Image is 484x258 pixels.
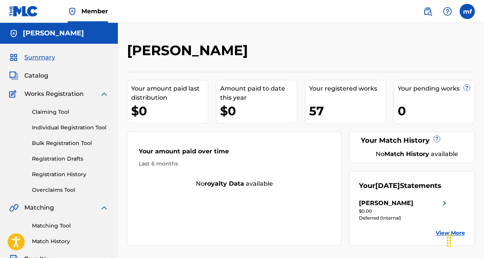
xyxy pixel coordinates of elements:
div: No available [127,179,341,188]
span: Summary [24,53,55,62]
span: Works Registration [24,89,84,99]
div: 0 [398,102,474,119]
img: MLC Logo [9,6,38,17]
div: Deferred (Internal) [359,215,449,221]
img: expand [100,203,109,212]
div: Your Match History [359,135,465,146]
a: Claiming Tool [32,108,109,116]
a: CatalogCatalog [9,71,48,80]
a: Overclaims Tool [32,186,109,194]
div: Amount paid to date this year [220,84,297,102]
a: Match History [32,237,109,245]
a: Registration Drafts [32,155,109,163]
img: Top Rightsholder [68,7,77,16]
a: View More [436,229,465,237]
iframe: Resource Center [463,157,484,218]
strong: Match History [384,150,429,158]
img: expand [100,89,109,99]
img: help [443,7,452,16]
h2: [PERSON_NAME] [127,42,252,59]
div: Your pending works [398,84,474,93]
div: Your amount paid over time [139,147,330,160]
a: Registration History [32,170,109,178]
div: Your registered works [309,84,386,93]
img: Accounts [9,29,18,38]
span: ? [464,84,470,91]
a: Matching Tool [32,222,109,230]
div: $0 [220,102,297,119]
img: Matching [9,203,19,212]
div: Your amount paid last distribution [131,84,208,102]
div: $0.00 [359,208,449,215]
strong: royalty data [205,180,244,187]
a: Bulk Registration Tool [32,139,109,147]
div: [PERSON_NAME] [359,199,413,208]
span: Catalog [24,71,48,80]
a: Public Search [420,4,435,19]
h5: machiavelli ferguson [23,29,84,38]
div: Drag [443,229,455,252]
div: User Menu [460,4,475,19]
img: Catalog [9,71,18,80]
img: Works Registration [9,89,19,99]
span: Member [81,7,108,16]
span: ? [434,136,440,142]
iframe: Chat Widget [446,221,484,258]
div: Your Statements [359,181,441,191]
div: Help [440,4,455,19]
div: $0 [131,102,208,119]
div: No available [368,150,465,159]
a: SummarySummary [9,53,55,62]
div: Last 6 months [139,160,330,168]
span: Matching [24,203,54,212]
img: Summary [9,53,18,62]
img: right chevron icon [440,199,449,208]
div: 57 [309,102,386,119]
span: [DATE] [375,182,400,190]
img: search [423,7,432,16]
a: [PERSON_NAME]right chevron icon$0.00Deferred (Internal) [359,199,449,221]
a: Individual Registration Tool [32,124,109,132]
